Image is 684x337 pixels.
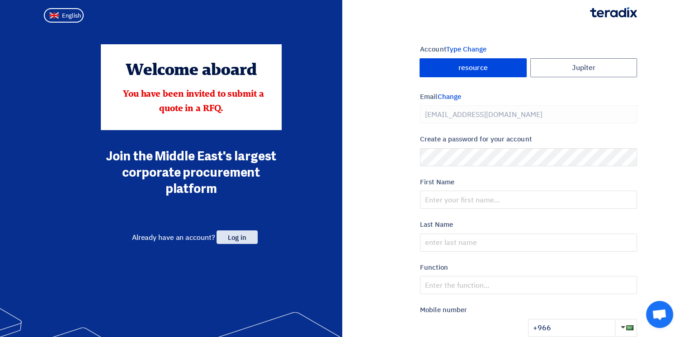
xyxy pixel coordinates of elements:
input: enter last name [420,234,637,252]
input: Enter the function... [420,276,637,294]
span: Change [437,92,461,102]
a: Log in [217,232,257,243]
span: English [62,13,81,19]
img: en-US.png [49,12,59,19]
img: Teradix logo [590,7,637,18]
font: Account [420,44,486,54]
input: Enter your business email... [420,105,637,123]
font: Email [420,92,461,102]
span: Type Change [446,44,487,54]
font: Create a password for your account [420,134,532,144]
input: Enter your first name... [420,191,637,209]
font: Jupiter [571,64,595,71]
font: First Name [420,177,454,187]
button: English [44,8,84,23]
font: Last Name [420,220,453,229]
div: Open chat [646,301,673,328]
font: Function [420,262,448,272]
span: Log in [217,230,257,244]
input: Enter the mobile number... [528,319,615,337]
label: Mobile number [420,305,637,315]
span: You have been invited to submit a quote in a RFQ. [123,90,264,113]
div: Join the Middle East's largest corporate procurement platform [101,148,282,197]
font: resource [458,64,488,71]
div: Welcome aboard [113,59,269,83]
span: Already have an account? [132,232,215,243]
